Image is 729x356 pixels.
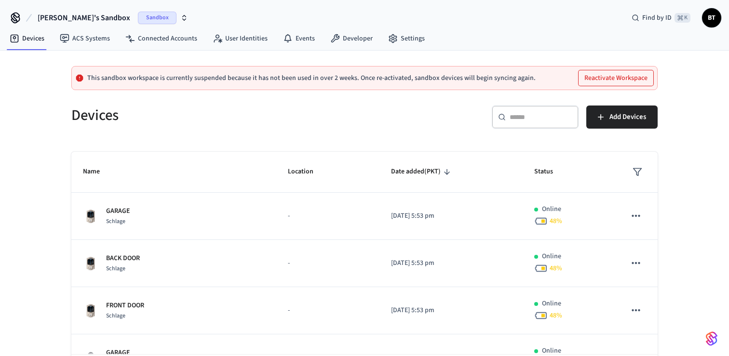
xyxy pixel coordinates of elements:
img: Schlage Sense Smart Deadbolt with Camelot Trim, Front [83,256,98,271]
span: Status [534,164,566,179]
a: Settings [380,30,432,47]
p: Online [542,299,561,309]
a: Connected Accounts [118,30,205,47]
p: [DATE] 5:53 pm [391,258,511,268]
span: ⌘ K [675,13,690,23]
p: GARAGE [106,206,130,216]
p: - [288,305,367,316]
p: Online [542,204,561,214]
span: Location [288,164,326,179]
a: Devices [2,30,52,47]
img: Schlage Sense Smart Deadbolt with Camelot Trim, Front [83,209,98,224]
span: [PERSON_NAME]'s Sandbox [38,12,130,24]
button: BT [702,8,721,27]
div: Find by ID⌘ K [624,9,698,26]
span: Find by ID [642,13,672,23]
span: Schlage [106,217,125,225]
p: [DATE] 5:53 pm [391,305,511,316]
p: - [288,258,367,268]
a: ACS Systems [52,30,118,47]
span: Schlage [106,312,125,320]
span: 48 % [550,216,562,226]
p: FRONT DOOR [106,301,144,311]
span: Add Devices [609,111,646,123]
span: BT [703,9,720,26]
a: User Identities [205,30,275,47]
img: Schlage Sense Smart Deadbolt with Camelot Trim, Front [83,303,98,318]
span: Schlage [106,264,125,273]
p: [DATE] 5:53 pm [391,211,511,221]
span: Sandbox [138,12,176,24]
p: BACK DOOR [106,253,140,264]
span: Date added(PKT) [391,164,453,179]
a: Events [275,30,323,47]
span: Name [83,164,112,179]
a: Developer [323,30,380,47]
span: 48 % [550,264,562,273]
p: Online [542,346,561,356]
h5: Devices [71,105,359,125]
button: Add Devices [586,105,658,129]
p: Online [542,251,561,262]
p: This sandbox workspace is currently suspended because it has not been used in over 2 weeks. Once ... [87,74,536,82]
button: Reactivate Workspace [579,70,653,86]
p: - [288,211,367,221]
span: 48 % [550,311,562,320]
img: SeamLogoGradient.69752ec5.svg [706,331,717,346]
